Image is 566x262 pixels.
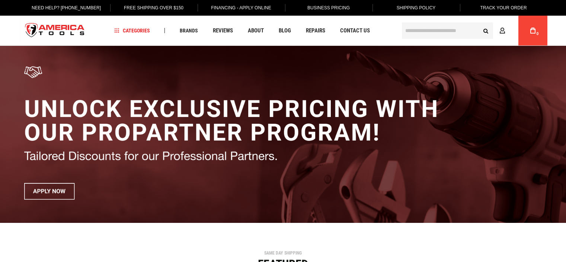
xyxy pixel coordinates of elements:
[19,17,91,45] img: America Tools
[479,23,493,38] button: Search
[180,28,198,33] span: Brands
[244,26,267,36] a: About
[537,32,539,36] span: 0
[111,26,153,36] a: Categories
[176,26,201,36] a: Brands
[306,28,325,34] span: Repairs
[279,28,291,34] span: Blog
[213,28,233,34] span: Reviews
[340,28,370,34] span: Contact Us
[17,251,549,255] div: SAME DAY SHIPPING
[210,26,236,36] a: Reviews
[397,5,436,10] span: Shipping Policy
[248,28,264,34] span: About
[114,28,150,33] span: Categories
[19,17,91,45] a: store logo
[303,26,329,36] a: Repairs
[526,16,540,45] a: 0
[275,26,294,36] a: Blog
[337,26,373,36] a: Contact Us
